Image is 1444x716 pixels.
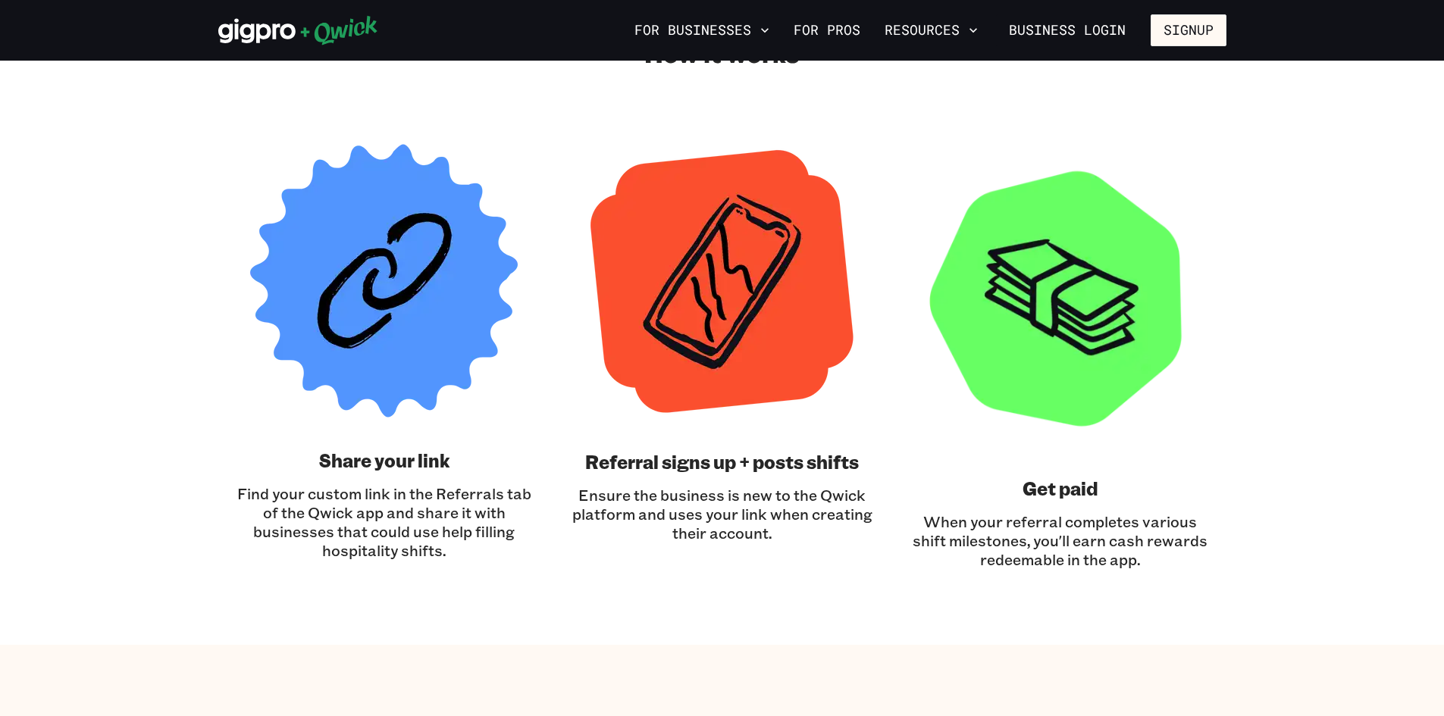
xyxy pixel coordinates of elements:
h3: Get paid [1023,476,1098,500]
img: icon picture of a wad of money [910,144,1211,446]
button: Resources [879,17,984,43]
a: For Pros [788,17,866,43]
button: For Businesses [628,17,775,43]
p: Ensure the business is new to the Qwick platform and uses your link when creating their account. [572,486,873,542]
p: Find your custom link in the Referrals tab of the Qwick app and share it with businesses that cou... [233,484,535,560]
h2: How it works [644,38,800,68]
img: icon picture of a phone [584,144,860,419]
img: Icon picture of a link [247,144,521,417]
h3: Referral signs up + posts shifts [585,449,859,474]
h3: Share your link [319,448,449,472]
a: Business Login [996,14,1139,46]
p: When your referral completes various shift milestones, you'll earn cash rewards redeemable in the... [910,512,1211,569]
button: Signup [1151,14,1226,46]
